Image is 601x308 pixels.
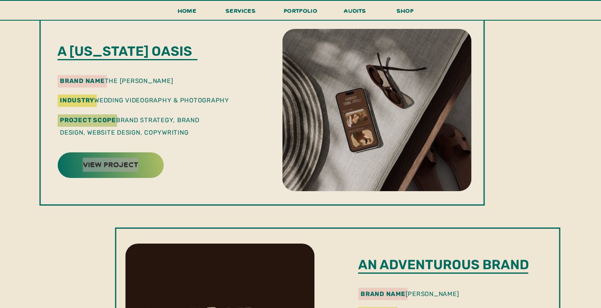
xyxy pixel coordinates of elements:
[60,76,182,84] p: the [PERSON_NAME]
[226,7,256,14] span: services
[59,158,162,171] a: view project
[60,77,105,85] b: brand name
[57,43,214,60] p: A [US_STATE] oasis
[174,5,200,21] a: Home
[385,5,425,20] a: shop
[223,5,258,21] a: services
[281,5,320,21] a: portfolio
[60,116,116,124] b: Project Scope
[361,290,406,298] b: brand name
[358,256,538,273] p: An adventurous brand
[60,114,216,136] p: Brand Strategy, Brand Design, Website Design, Copywriting
[361,289,524,297] p: [PERSON_NAME]
[60,95,247,104] p: wedding videography & photography
[343,5,368,20] a: audits
[60,97,94,104] b: industry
